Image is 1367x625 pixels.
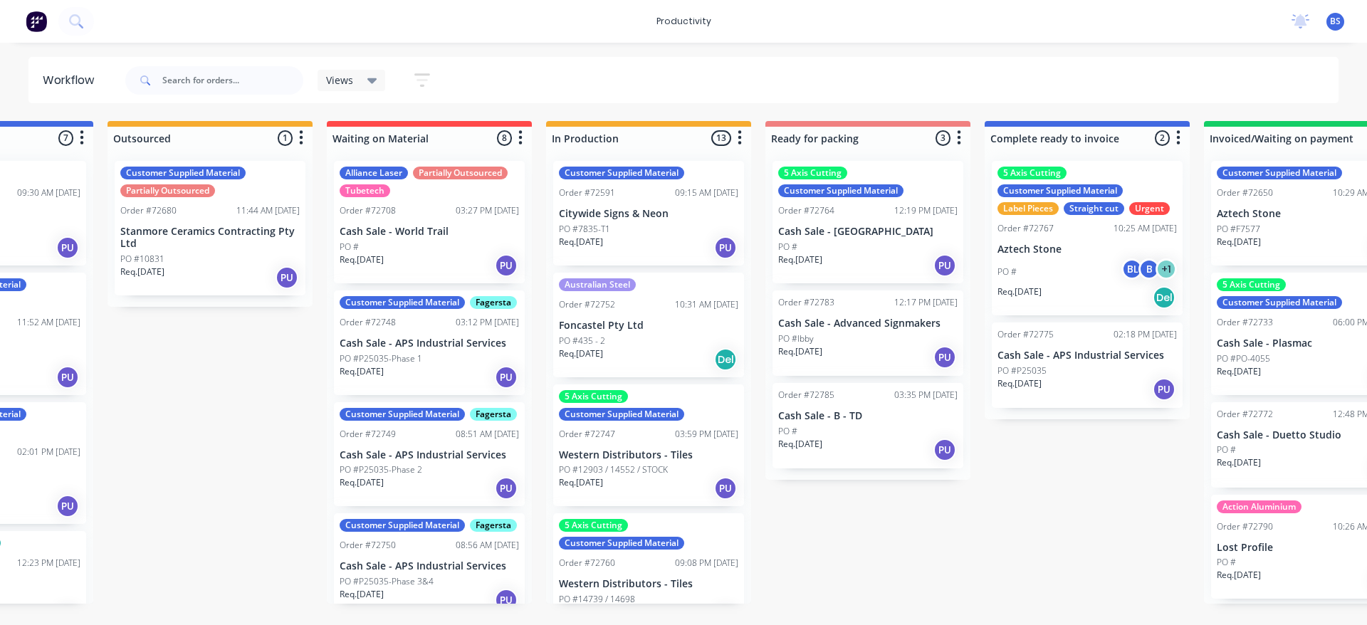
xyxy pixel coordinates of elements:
div: 5 Axis Cutting [559,519,628,532]
div: 02:18 PM [DATE] [1114,328,1177,341]
div: 11:52 AM [DATE] [17,316,80,329]
div: Customer Supplied Material [340,519,465,532]
div: Workflow [43,72,101,89]
p: PO #P25035-Phase 2 [340,463,422,476]
div: Label Pieces [997,202,1059,215]
div: Order #72775 [997,328,1054,341]
p: Req. [DATE] [778,438,822,451]
div: PU [56,495,79,518]
p: PO #10831 [120,253,164,266]
div: Order #72764 [778,204,834,217]
div: PU [495,477,518,500]
p: PO # [340,241,359,253]
div: PU [933,346,956,369]
div: Order #72733 [1217,316,1273,329]
p: Req. [DATE] [559,347,603,360]
div: 08:51 AM [DATE] [456,428,519,441]
p: Req. [DATE] [1217,365,1261,378]
p: Req. [DATE] [340,365,384,378]
div: B [1138,258,1160,280]
div: BL [1121,258,1143,280]
p: Foncastel Pty Ltd [559,320,738,332]
div: Partially Outsourced [413,167,508,179]
div: PU [276,266,298,289]
div: 02:01 PM [DATE] [17,446,80,458]
div: Fagersta [470,408,517,421]
p: PO #P25035-Phase 1 [340,352,422,365]
div: Customer Supplied MaterialFagerstaOrder #7274908:51 AM [DATE]Cash Sale - APS Industrial ServicesP... [334,402,525,507]
div: Order #72748 [340,316,396,329]
p: Req. [DATE] [559,236,603,248]
p: Cash Sale - APS Industrial Services [340,337,519,350]
div: Order #72747 [559,428,615,441]
div: 03:27 PM [DATE] [456,204,519,217]
div: Customer Supplied MaterialFagerstaOrder #7275008:56 AM [DATE]Cash Sale - APS Industrial ServicesP... [334,513,525,618]
p: PO #Ibby [778,332,814,345]
div: 5 Axis Cutting [997,167,1067,179]
div: Customer Supplied Material [778,184,904,197]
p: Req. [DATE] [1217,569,1261,582]
div: Order #72772 [1217,408,1273,421]
div: Customer Supplied Material [559,408,684,421]
div: Alliance LaserPartially OutsourcedTubetechOrder #7270803:27 PM [DATE]Cash Sale - World TrailPO #R... [334,161,525,283]
div: Urgent [1129,202,1170,215]
div: Order #7278503:35 PM [DATE]Cash Sale - B - TDPO #Req.[DATE]PU [772,383,963,468]
div: 5 Axis Cutting [559,390,628,403]
p: Cash Sale - APS Industrial Services [340,449,519,461]
p: Cash Sale - World Trail [340,226,519,238]
div: Action Aluminium [1217,500,1301,513]
div: PU [56,236,79,259]
div: Customer Supplied Material [559,167,684,179]
p: Req. [DATE] [559,476,603,489]
div: Alliance Laser [340,167,408,179]
p: PO #435 - 2 [559,335,605,347]
div: Customer Supplied Material [559,537,684,550]
div: Australian Steel [559,278,636,291]
p: Req. [DATE] [997,285,1042,298]
p: Req. [DATE] [340,253,384,266]
p: PO #PO-4055 [1217,352,1270,365]
p: Cash Sale - Advanced Signmakers [778,317,958,330]
div: + 1 [1156,258,1177,280]
div: 5 Axis Cutting [1217,278,1286,291]
div: PU [714,236,737,259]
div: Fagersta [470,519,517,532]
div: Customer Supplied Material [340,296,465,309]
div: 5 Axis CuttingCustomer Supplied MaterialOrder #7276412:19 PM [DATE]Cash Sale - [GEOGRAPHIC_DATA]P... [772,161,963,283]
p: Req. [DATE] [778,345,822,358]
div: Fagersta [470,296,517,309]
div: Customer Supplied Material [340,408,465,421]
p: Req. [DATE] [340,588,384,601]
div: Del [1153,286,1175,309]
p: PO #14739 / 14698 [559,593,635,606]
p: Cash Sale - APS Industrial Services [997,350,1177,362]
p: Req. [DATE] [1217,456,1261,469]
div: Order #72650 [1217,187,1273,199]
p: Req. [DATE] [120,266,164,278]
div: Order #72790 [1217,520,1273,533]
div: Del [714,348,737,371]
div: 5 Axis CuttingCustomer Supplied MaterialLabel PiecesStraight cutUrgentOrder #7276710:25 AM [DATE]... [992,161,1183,315]
div: Order #72750 [340,539,396,552]
div: Order #72680 [120,204,177,217]
div: Order #72591 [559,187,615,199]
img: Factory [26,11,47,32]
p: Req. [DATE] [997,377,1042,390]
div: Order #72783 [778,296,834,309]
p: PO # [778,241,797,253]
p: Cash Sale - APS Industrial Services [340,560,519,572]
div: Order #72752 [559,298,615,311]
div: 03:35 PM [DATE] [894,389,958,401]
p: Citywide Signs & Neon [559,208,738,220]
div: Order #72708 [340,204,396,217]
p: PO # [778,425,797,438]
p: Aztech Stone [997,243,1177,256]
div: 10:25 AM [DATE] [1114,222,1177,235]
p: PO #7835-T1 [559,223,610,236]
p: PO #12903 / 14552 / STOCK [559,463,668,476]
div: Customer Supplied MaterialPartially OutsourcedOrder #7268011:44 AM [DATE]Stanmore Ceramics Contra... [115,161,305,295]
div: Customer Supplied MaterialFagerstaOrder #7274803:12 PM [DATE]Cash Sale - APS Industrial ServicesP... [334,290,525,395]
div: 08:56 AM [DATE] [456,539,519,552]
div: Order #72785 [778,389,834,401]
span: BS [1330,15,1341,28]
